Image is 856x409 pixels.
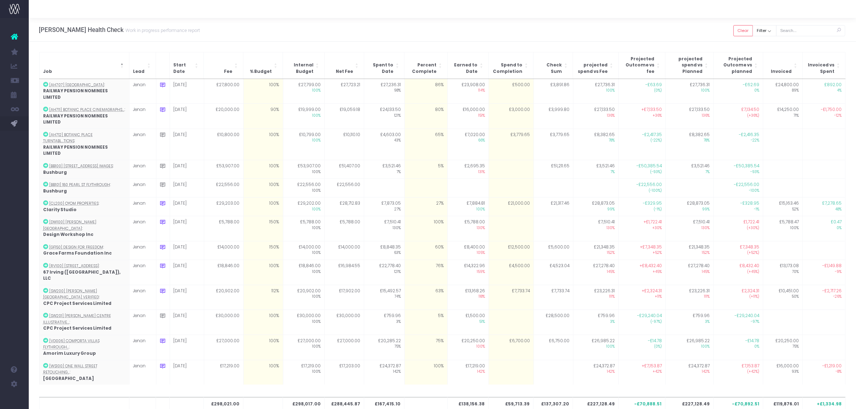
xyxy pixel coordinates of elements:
[204,310,243,335] td: £30,000.00
[577,207,615,212] span: 99%
[448,285,489,310] td: £13,168.26
[283,129,325,160] td: £10,799.00
[763,216,803,241] td: £5,788.47
[243,216,283,241] td: 150%
[39,197,129,216] td: :
[224,69,232,75] span: Fee
[39,241,129,260] td: :
[204,360,243,385] td: £17,219.00
[243,52,283,79] th: % Budget: Activate to sort: Activate to sort: Activate to sort: Activate to sort
[405,129,448,160] td: 65%
[243,129,283,160] td: 100%
[534,335,573,360] td: £6,750.00
[364,360,405,385] td: £24,372.87
[170,360,204,385] td: [DATE]
[169,52,203,79] th: Start Date: Activate to sort: Activate to sort: Activate to sort: Activate to sort
[489,241,534,260] td: £12,500.00
[534,104,573,129] td: £3,999.80
[669,138,710,143] span: 78%
[763,285,803,310] td: £10,451.00
[739,132,759,138] span: -£2,416.35
[665,360,714,385] td: £24,372.87
[243,335,283,360] td: 100%
[573,52,619,79] th: projected spend vs Fee: Activate to sort: Activate to sort: Activate to sort: Activate to sort
[717,207,759,212] span: -1%
[364,52,404,79] th: Spent to Date: Activate to sort: Activate to sort: Activate to sort: Activate to sort
[368,138,401,143] span: 43%
[405,285,448,310] td: 63%
[669,226,710,231] span: 130%
[451,62,477,75] span: Earned to Date
[665,260,714,285] td: £27,278.40
[204,335,243,360] td: £27,000.00
[287,207,321,212] span: 100%
[665,310,714,335] td: £759.96
[451,169,485,175] span: 131%
[39,160,129,179] td: :
[451,226,485,231] span: 130%
[243,197,283,216] td: 100%
[405,310,448,335] td: 5%
[665,160,714,179] td: £3,521.46
[129,79,156,104] td: Jenan
[741,107,759,113] span: £7,134.50
[170,216,204,241] td: [DATE]
[43,132,93,144] abbr: [AH712] Botanic Place Turntable Animations
[133,69,145,75] span: Lead
[204,160,243,179] td: £53,907.00
[448,160,489,179] td: £2,695.35
[39,52,129,79] th: Job: Activate to invert sorting: Activate to invert sorting: Activate to invert sorting: Activate...
[534,197,573,216] td: £21,317.46
[448,360,489,385] td: £17,219.00
[577,226,615,231] span: 130%
[243,310,283,335] td: 100%
[573,360,619,385] td: £24,372.87
[203,52,243,79] th: Fee: Activate to sort: Activate to sort: Activate to sort: Activate to sort
[364,197,405,216] td: £7,873.05
[717,169,759,175] span: -93%
[824,82,842,88] span: £892.00
[129,310,156,335] td: Jenan
[129,129,156,160] td: Jenan
[204,129,243,160] td: £10,800.00
[577,62,608,75] span: projected spend vs Fee
[622,138,662,143] span: (-22%)
[665,241,714,260] td: £21,348.35
[717,88,759,93] span: 0%
[129,241,156,260] td: Jenan
[763,335,803,360] td: £20,250.00
[170,160,204,179] td: [DATE]
[489,197,534,216] td: £21,000.00
[43,219,96,231] abbr: [DW100] Benjamin Franklin Parkway
[489,104,534,129] td: £3,000.00
[763,260,803,285] td: £13,173.08
[622,113,662,118] span: +36%
[405,216,448,241] td: 100%
[665,216,714,241] td: £7,510.41
[573,310,619,335] td: £759.96
[448,197,489,216] td: £7,884.81
[283,260,325,285] td: £18,846.00
[283,179,325,197] td: £22,556.00
[368,113,401,118] span: 121%
[622,226,662,231] span: +30%
[243,104,283,129] td: 90%
[636,163,662,169] span: -£50,385.54
[39,260,129,285] td: :
[204,285,243,310] td: £20,902.00
[534,260,573,285] td: £4,523.04
[448,260,489,285] td: £14,322.96
[405,197,448,216] td: 27%
[283,52,324,79] th: Internal Budget: Activate to sort: Activate to sort: Activate to sort: Activate to sort
[43,169,67,175] strong: Bushburg
[767,113,799,118] span: 71%
[243,285,283,310] td: 112%
[451,207,485,212] span: 100%
[763,52,803,79] th: Invoiced: Activate to sort: Activate to sort: Activate to sort: Activate to sort
[451,88,485,93] span: 114%
[717,113,759,118] span: (+36%)
[325,197,364,216] td: £28,712.83
[645,82,662,88] span: -£63.69
[170,179,204,197] td: [DATE]
[129,160,156,179] td: Jenan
